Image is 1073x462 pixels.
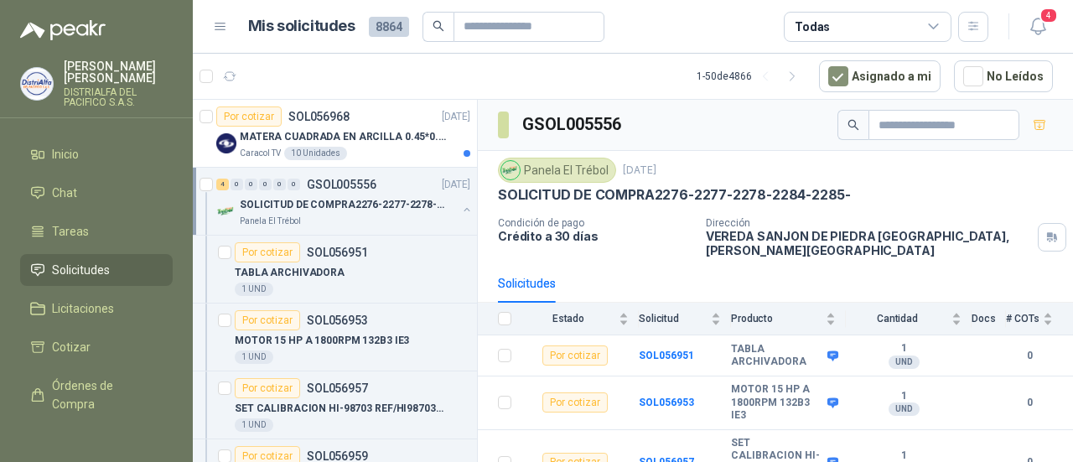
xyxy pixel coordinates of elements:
[235,350,273,364] div: 1 UND
[442,109,470,125] p: [DATE]
[639,397,694,408] a: SOL056953
[498,274,556,293] div: Solicitudes
[639,303,731,335] th: Solicitud
[20,254,173,286] a: Solicitudes
[284,147,347,160] div: 10 Unidades
[521,313,615,324] span: Estado
[235,333,409,349] p: MOTOR 15 HP A 1800RPM 132B3 IE3
[216,201,236,221] img: Company Logo
[1023,12,1053,42] button: 4
[21,68,53,100] img: Company Logo
[20,331,173,363] a: Cotizar
[498,158,616,183] div: Panela El Trébol
[639,350,694,361] a: SOL056951
[639,313,708,324] span: Solicitud
[307,179,376,190] p: GSOL005556
[623,163,656,179] p: [DATE]
[240,215,301,228] p: Panela El Trébol
[442,177,470,193] p: [DATE]
[216,133,236,153] img: Company Logo
[193,304,477,371] a: Por cotizarSOL056953MOTOR 15 HP A 1800RPM 132B3 IE31 UND
[1006,395,1053,411] b: 0
[231,179,243,190] div: 0
[848,119,859,131] span: search
[1006,303,1073,335] th: # COTs
[64,60,173,84] p: [PERSON_NAME] [PERSON_NAME]
[731,303,846,335] th: Producto
[795,18,830,36] div: Todas
[235,401,443,417] p: SET CALIBRACION HI-98703 REF/HI98703-1
[193,236,477,304] a: Por cotizarSOL056951TABLA ARCHIVADORA1 UND
[498,186,851,204] p: SOLICITUD DE COMPRA2276-2277-2278-2284-2285-
[542,392,608,413] div: Por cotizar
[846,390,962,403] b: 1
[846,303,972,335] th: Cantidad
[245,179,257,190] div: 0
[235,283,273,296] div: 1 UND
[52,299,114,318] span: Licitaciones
[369,17,409,37] span: 8864
[498,229,692,243] p: Crédito a 30 días
[52,338,91,356] span: Cotizar
[240,129,448,145] p: MATERA CUADRADA EN ARCILLA 0.45*0.45*0.40
[240,197,448,213] p: SOLICITUD DE COMPRA2276-2277-2278-2284-2285-
[731,313,822,324] span: Producto
[889,356,920,369] div: UND
[307,450,368,462] p: SOL056959
[522,112,624,138] h3: GSOL005556
[433,20,444,32] span: search
[288,179,300,190] div: 0
[819,60,941,92] button: Asignado a mi
[731,383,823,423] b: MOTOR 15 HP A 1800RPM 132B3 IE3
[542,345,608,366] div: Por cotizar
[235,310,300,330] div: Por cotizar
[697,63,806,90] div: 1 - 50 de 4866
[52,145,79,164] span: Inicio
[235,265,345,281] p: TABLA ARCHIVADORA
[954,60,1053,92] button: No Leídos
[20,293,173,324] a: Licitaciones
[193,100,477,168] a: Por cotizarSOL056968[DATE] Company LogoMATERA CUADRADA EN ARCILLA 0.45*0.45*0.40Caracol TV10 Unid...
[52,261,110,279] span: Solicitudes
[307,382,368,394] p: SOL056957
[193,371,477,439] a: Por cotizarSOL056957SET CALIBRACION HI-98703 REF/HI98703-11 UND
[846,313,948,324] span: Cantidad
[706,217,1031,229] p: Dirección
[20,177,173,209] a: Chat
[498,217,692,229] p: Condición de pago
[288,111,350,122] p: SOL056968
[307,314,368,326] p: SOL056953
[216,106,282,127] div: Por cotizar
[216,179,229,190] div: 4
[52,222,89,241] span: Tareas
[846,342,962,356] b: 1
[273,179,286,190] div: 0
[52,184,77,202] span: Chat
[521,303,639,335] th: Estado
[20,215,173,247] a: Tareas
[307,247,368,258] p: SOL056951
[1006,313,1039,324] span: # COTs
[235,242,300,262] div: Por cotizar
[501,161,520,179] img: Company Logo
[972,303,1006,335] th: Docs
[20,370,173,420] a: Órdenes de Compra
[20,20,106,40] img: Logo peakr
[259,179,272,190] div: 0
[235,418,273,432] div: 1 UND
[1039,8,1058,23] span: 4
[64,87,173,107] p: DISTRIALFA DEL PACIFICO S.A.S.
[731,343,823,369] b: TABLA ARCHIVADORA
[1006,348,1053,364] b: 0
[248,14,355,39] h1: Mis solicitudes
[235,378,300,398] div: Por cotizar
[706,229,1031,257] p: VEREDA SANJON DE PIEDRA [GEOGRAPHIC_DATA] , [PERSON_NAME][GEOGRAPHIC_DATA]
[216,174,474,228] a: 4 0 0 0 0 0 GSOL005556[DATE] Company LogoSOLICITUD DE COMPRA2276-2277-2278-2284-2285-Panela El Tr...
[889,402,920,416] div: UND
[20,138,173,170] a: Inicio
[52,376,157,413] span: Órdenes de Compra
[240,147,281,160] p: Caracol TV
